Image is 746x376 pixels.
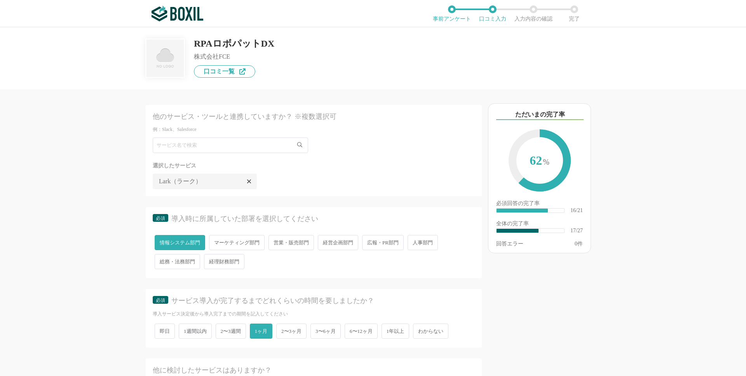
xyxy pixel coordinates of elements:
div: 回答エラー [496,241,523,247]
div: 16/21 [570,208,583,213]
span: 経理財務部門 [204,254,244,269]
span: % [543,158,549,166]
li: 事前アンケート [431,5,472,22]
div: 17/27 [570,228,583,233]
span: 総務・法務部門 [155,254,200,269]
span: 6〜12ヶ月 [345,324,378,339]
li: 入力内容の確認 [513,5,554,22]
span: 必須 [156,216,165,221]
div: 件 [575,241,583,247]
span: 人事部門 [408,235,438,250]
span: 口コミ一覧 [204,68,235,75]
div: 例：Slack、Salesforce [153,126,475,133]
img: ボクシルSaaS_ロゴ [152,6,203,21]
div: 株式会社FCE [194,54,274,60]
span: 情報システム部門 [155,235,205,250]
span: わからない [413,324,448,339]
li: 口コミ入力 [472,5,513,22]
span: 2〜3週間 [216,324,246,339]
a: 口コミ一覧 [194,65,255,78]
div: 他に検討したサービスはありますか？ [153,366,443,375]
div: ​ [497,229,539,233]
span: 1週間以内 [179,324,212,339]
span: 1ヶ月 [250,324,273,339]
div: 選択したサービス [153,161,475,171]
div: 必須回答の完了率 [496,201,583,208]
span: 1年以上 [382,324,410,339]
div: 導入時に所属していた部署を選択してください [171,214,461,224]
span: 必須 [156,298,165,303]
div: 他のサービス・ツールと連携していますか？ ※複数選択可 [153,112,443,122]
span: 営業・販売部門 [268,235,314,250]
span: 62 [516,137,563,185]
span: Lark（ラーク） [159,178,202,185]
span: 即日 [155,324,175,339]
span: 3〜6ヶ月 [310,324,341,339]
span: 2〜3ヶ月 [276,324,307,339]
span: マーケティング部門 [209,235,265,250]
div: 導入サービス決定後から導入完了までの期間を記入してください [153,311,475,317]
div: ただいまの完了率 [496,110,584,120]
div: ​ [497,209,548,212]
span: 広報・PR部門 [362,235,404,250]
li: 完了 [554,5,594,22]
div: 全体の完了率 [496,221,583,228]
span: 0 [575,241,577,247]
span: 経営企画部門 [318,235,358,250]
input: サービス名で検索 [153,138,308,153]
div: サービス導入が完了するまでどれくらいの時間を要しましたか？ [171,296,461,306]
div: RPAロボパットDX [194,39,274,48]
